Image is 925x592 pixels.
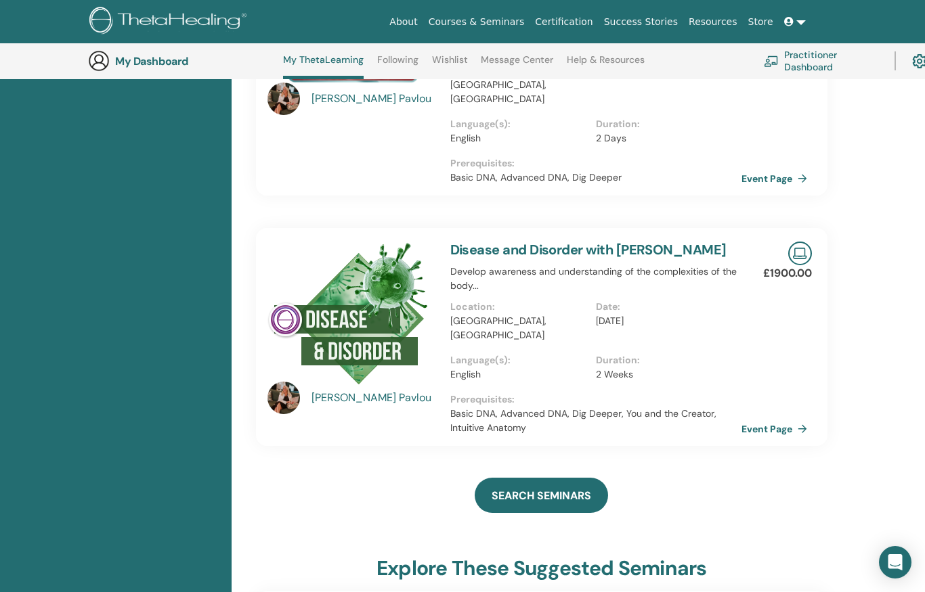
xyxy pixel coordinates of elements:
[596,131,733,145] p: 2 Days
[764,46,878,76] a: Practitioner Dashboard
[741,168,813,189] a: Event Page
[743,9,779,35] a: Store
[267,382,300,414] img: default.jpg
[423,9,530,35] a: Courses & Seminars
[432,54,468,76] a: Wishlist
[683,9,743,35] a: Resources
[311,390,437,406] a: [PERSON_NAME] Pavlou
[596,353,733,367] p: Duration :
[377,54,418,76] a: Following
[788,242,812,265] img: Live Online Seminar
[475,478,608,513] a: SEARCH SEMINARS
[450,64,588,106] p: [GEOGRAPHIC_DATA], [GEOGRAPHIC_DATA], [GEOGRAPHIC_DATA]
[88,50,110,72] img: generic-user-icon.jpg
[267,242,429,386] img: Disease and Disorder
[377,556,706,580] h3: explore these suggested seminars
[764,55,779,66] img: chalkboard-teacher.svg
[89,7,251,37] img: logo.png
[596,314,733,328] p: [DATE]
[450,265,742,293] p: Develop awareness and understanding of the complexities of the body...
[450,300,588,314] p: Location :
[283,54,364,79] a: My ThetaLearning
[267,83,300,115] img: default.jpg
[450,156,742,170] p: Prerequisites :
[567,54,645,76] a: Help & Resources
[879,546,911,578] div: Open Intercom Messenger
[450,131,588,145] p: English
[450,407,742,435] p: Basic DNA, Advanced DNA, Dig Deeper, You and the Creator, Intuitive Anatomy
[596,367,733,382] p: 2 Weeks
[492,488,591,503] span: SEARCH SEMINARS
[450,353,588,367] p: Language(s) :
[450,241,727,258] a: Disease and Disorder with [PERSON_NAME]
[596,300,733,314] p: Date :
[311,91,437,107] a: [PERSON_NAME] Pavlou
[450,367,588,382] p: English
[530,9,598,35] a: Certification
[115,55,251,68] h3: My Dashboard
[599,9,683,35] a: Success Stories
[741,419,813,439] a: Event Page
[481,54,553,76] a: Message Center
[450,170,742,185] p: Basic DNA, Advanced DNA, Dig Deeper
[450,117,588,131] p: Language(s) :
[596,117,733,131] p: Duration :
[763,265,812,281] p: £1900.00
[450,314,588,342] p: [GEOGRAPHIC_DATA], [GEOGRAPHIC_DATA]
[450,392,742,407] p: Prerequisites :
[384,9,423,35] a: About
